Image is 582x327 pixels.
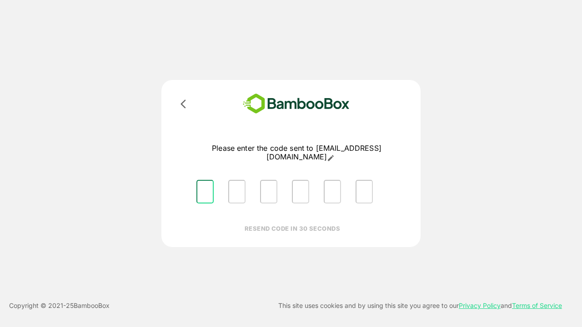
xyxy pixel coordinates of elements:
a: Privacy Policy [459,302,501,309]
input: Please enter OTP character 6 [356,180,373,203]
input: Please enter OTP character 5 [324,180,341,203]
p: Copyright © 2021- 25 BambooBox [9,300,110,311]
p: Please enter the code sent to [EMAIL_ADDRESS][DOMAIN_NAME] [189,144,404,162]
img: bamboobox [230,91,363,117]
a: Terms of Service [512,302,562,309]
input: Please enter OTP character 1 [196,180,214,203]
input: Please enter OTP character 3 [260,180,277,203]
p: This site uses cookies and by using this site you agree to our and [278,300,562,311]
input: Please enter OTP character 2 [228,180,246,203]
input: Please enter OTP character 4 [292,180,309,203]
